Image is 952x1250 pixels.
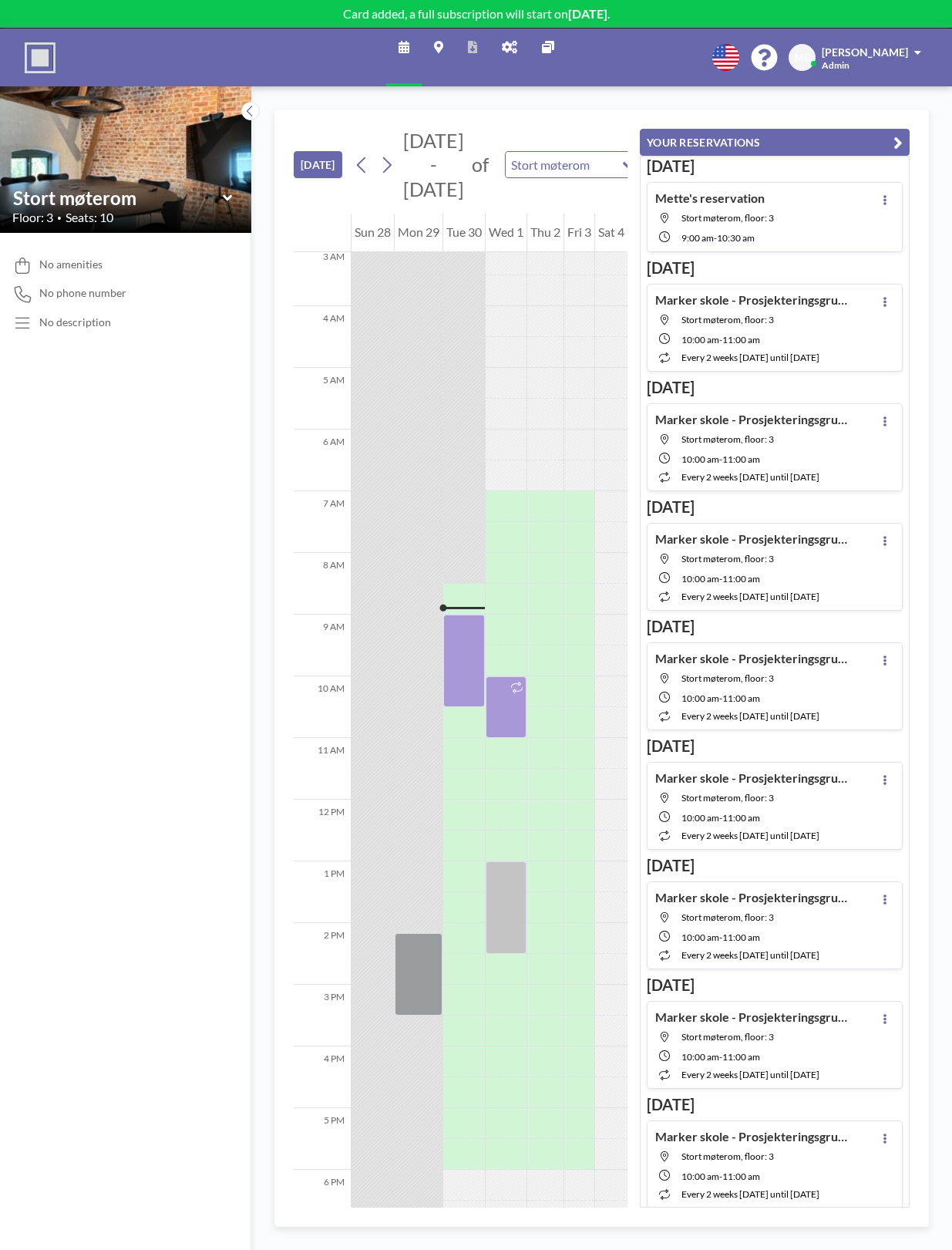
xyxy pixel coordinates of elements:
span: 10:00 AM [681,453,719,465]
div: 1 PM [294,861,351,923]
span: MB [794,51,811,65]
span: - [719,692,722,704]
span: - [719,453,722,465]
div: 4 PM [294,1046,351,1108]
span: every 2 weeks [DATE] until [DATE] [681,830,819,841]
span: 10:00 AM [681,573,719,585]
span: every 2 weeks [DATE] until [DATE] [681,1188,819,1200]
span: every 2 weeks [DATE] until [DATE] [681,591,819,602]
span: 10:00 AM [681,932,719,943]
span: 10:30 AM [717,232,755,244]
span: Stort møterom, floor: 3 [681,1151,774,1162]
span: [PERSON_NAME] [822,45,908,59]
span: Seats: 10 [66,210,113,225]
span: every 2 weeks [DATE] until [DATE] [681,710,819,722]
h4: Marker skole - Prosjekteringsgruppemøte [655,770,848,786]
span: every 2 weeks [DATE] until [DATE] [681,352,819,363]
span: Floor: 3 [12,210,53,225]
h3: [DATE] [647,378,903,397]
div: 7 AM [294,491,351,553]
button: [DATE] [294,151,342,178]
span: 9:00 AM [681,232,714,244]
h3: [DATE] [647,856,903,875]
div: Tue 30 [443,214,485,252]
h4: Mette's reservation [655,190,765,206]
span: Stort møterom, floor: 3 [681,672,774,684]
span: Stort møterom, floor: 3 [681,553,774,564]
span: Stort møterom, floor: 3 [681,314,774,325]
span: [DATE] - [DATE] [403,129,464,200]
span: - [719,812,722,824]
div: 4 AM [294,306,351,368]
span: - [719,1051,722,1063]
div: Sun 28 [352,214,394,252]
h3: [DATE] [647,736,903,756]
div: Sat 4 [595,214,627,252]
span: - [719,573,722,585]
div: 3 AM [294,244,351,306]
div: 6 AM [294,430,351,491]
span: - [719,932,722,943]
div: Wed 1 [486,214,526,252]
span: every 2 weeks [DATE] until [DATE] [681,949,819,961]
span: 10:00 AM [681,1051,719,1063]
div: 8 AM [294,553,351,615]
div: Thu 2 [527,214,563,252]
div: No description [39,315,111,329]
span: 11:00 AM [722,573,760,585]
span: 10:00 AM [681,692,719,704]
button: YOUR RESERVATIONS [640,129,910,156]
span: of [472,153,489,177]
h4: Marker skole - Prosjekteringsgruppemøte [655,531,848,547]
span: Admin [822,59,849,71]
span: - [719,1171,722,1182]
span: 11:00 AM [722,1051,760,1063]
span: Stort møterom, floor: 3 [681,792,774,804]
span: No phone number [39,286,126,300]
span: 11:00 AM [722,812,760,824]
h4: Marker skole - Prosjekteringsgruppemøte [655,1129,848,1144]
h3: [DATE] [647,258,903,278]
span: No amenities [39,258,103,271]
input: Stort møterom [506,152,624,177]
span: 11:00 AM [722,1171,760,1182]
h3: [DATE] [647,497,903,517]
h3: [DATE] [647,617,903,636]
div: 11 AM [294,738,351,800]
h3: [DATE] [647,1095,903,1114]
div: 2 PM [294,923,351,985]
div: Mon 29 [395,214,442,252]
span: every 2 weeks [DATE] until [DATE] [681,1069,819,1080]
span: - [719,334,722,345]
b: [DATE] [568,6,607,21]
span: Stort møterom, floor: 3 [681,1031,774,1043]
div: 5 PM [294,1108,351,1170]
span: • [57,213,62,223]
span: 10:00 AM [681,1171,719,1182]
h4: Marker skole - Prosjekteringsgruppemøte [655,292,848,308]
div: 9 AM [294,615,351,676]
span: 11:00 AM [722,334,760,345]
h4: Marker skole - Prosjekteringsgruppemøte [655,890,848,905]
span: 10:00 AM [681,812,719,824]
span: - [714,232,717,244]
span: Stort møterom, floor: 3 [681,911,774,923]
span: 11:00 AM [722,453,760,465]
img: organization-logo [25,42,56,73]
div: 3 PM [294,985,351,1046]
div: 10 AM [294,676,351,738]
div: 6 PM [294,1170,351,1231]
h4: Marker skole - Prosjekteringsgruppemøte [655,651,848,666]
div: Fri 3 [564,214,594,252]
h3: [DATE] [647,157,903,176]
span: 11:00 AM [722,932,760,943]
span: Stort møterom, floor: 3 [681,212,774,224]
input: Stort møterom [13,187,223,209]
div: 12 PM [294,800,351,861]
span: every 2 weeks [DATE] until [DATE] [681,471,819,483]
span: 10:00 AM [681,334,719,345]
div: 5 AM [294,368,351,430]
span: 11:00 AM [722,692,760,704]
h3: [DATE] [647,975,903,995]
h4: Marker skole - Prosjekteringsgruppemøte [655,412,848,427]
